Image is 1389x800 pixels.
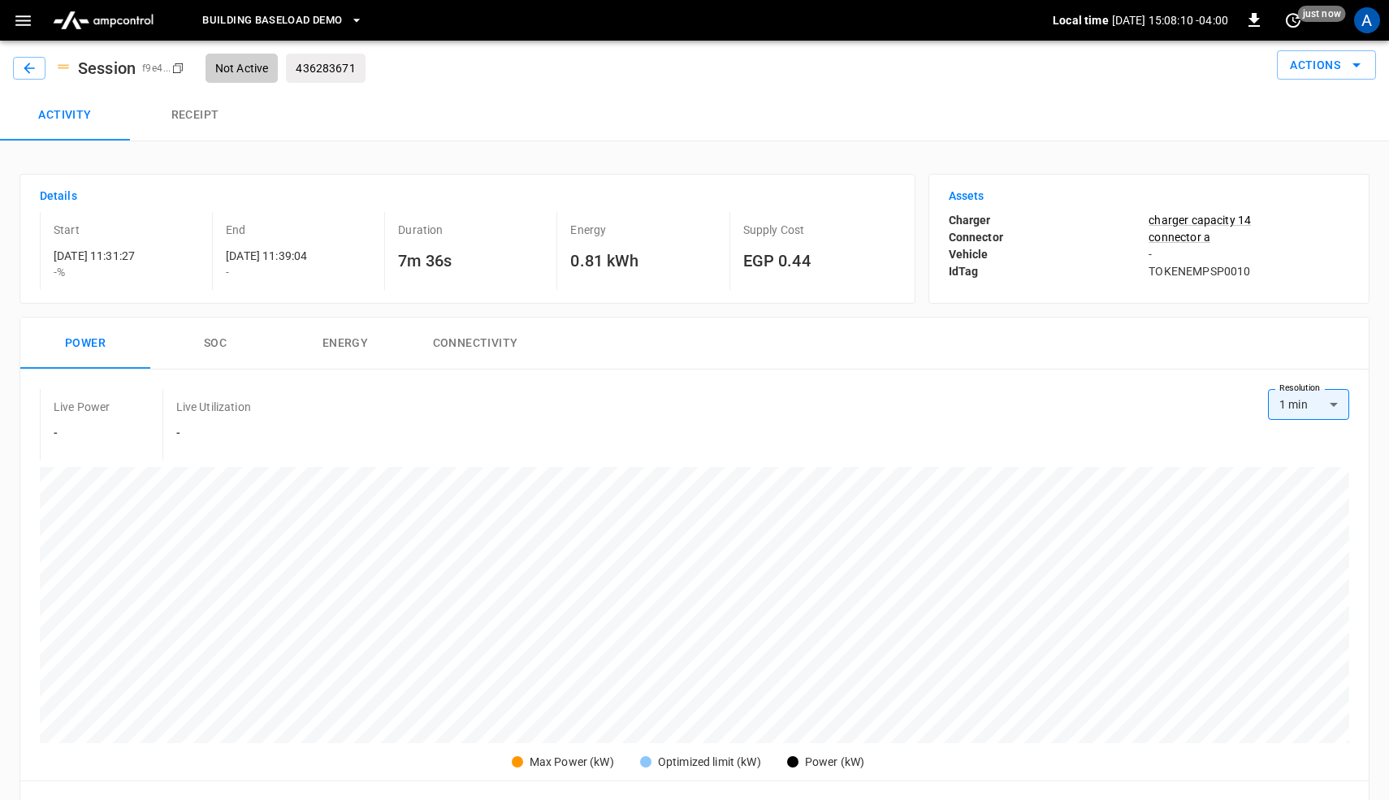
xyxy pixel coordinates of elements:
[142,63,171,74] span: f9e4 ...
[176,425,251,443] h6: -
[130,89,260,141] button: Receipt
[1053,12,1109,28] p: Local time
[570,248,722,274] h6: 0.81 kWh
[54,425,110,443] h6: -
[280,318,410,370] button: Energy
[226,222,378,238] p: End
[206,54,279,83] div: Not Active
[658,754,761,771] div: Optimized limit (kW)
[805,754,865,771] div: Power (kW)
[226,248,378,264] p: [DATE] 11:39:04
[46,5,160,36] img: ampcontrol.io logo
[949,212,1149,229] p: Charger
[530,754,614,771] div: Max Power (kW)
[743,222,895,238] p: Supply Cost
[54,222,206,238] p: Start
[1149,229,1349,245] a: connector a
[202,11,342,30] span: Building Baseload Demo
[296,60,355,76] p: 436283671
[1354,7,1380,33] div: profile-icon
[1149,212,1349,228] a: charger capacity 14
[150,318,280,370] button: SOC
[71,55,142,81] h6: Session
[1277,50,1376,80] button: Actions
[1112,12,1228,28] p: [DATE] 15:08:10 -04:00
[1149,263,1349,279] p: TOKENEMPSP0010
[570,222,722,238] p: Energy
[949,188,1349,205] h6: Assets
[949,246,1149,263] p: Vehicle
[54,264,206,280] p: - %
[171,59,187,77] div: copy
[1280,7,1306,33] button: set refresh interval
[226,264,378,280] p: -
[196,5,370,37] button: Building Baseload Demo
[54,399,110,415] p: Live Power
[1149,246,1349,262] p: -
[410,318,540,370] button: Connectivity
[1298,6,1346,22] span: just now
[20,318,150,370] button: Power
[949,229,1149,246] p: Connector
[176,399,251,415] p: Live Utilization
[1268,389,1349,420] div: 1 min
[54,248,206,264] p: [DATE] 11:31:27
[1279,382,1320,395] label: Resolution
[743,248,895,274] h6: EGP 0.44
[40,188,895,205] h6: Details
[398,248,550,274] h6: 7m 36s
[398,222,550,238] p: Duration
[949,263,1149,280] p: IdTag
